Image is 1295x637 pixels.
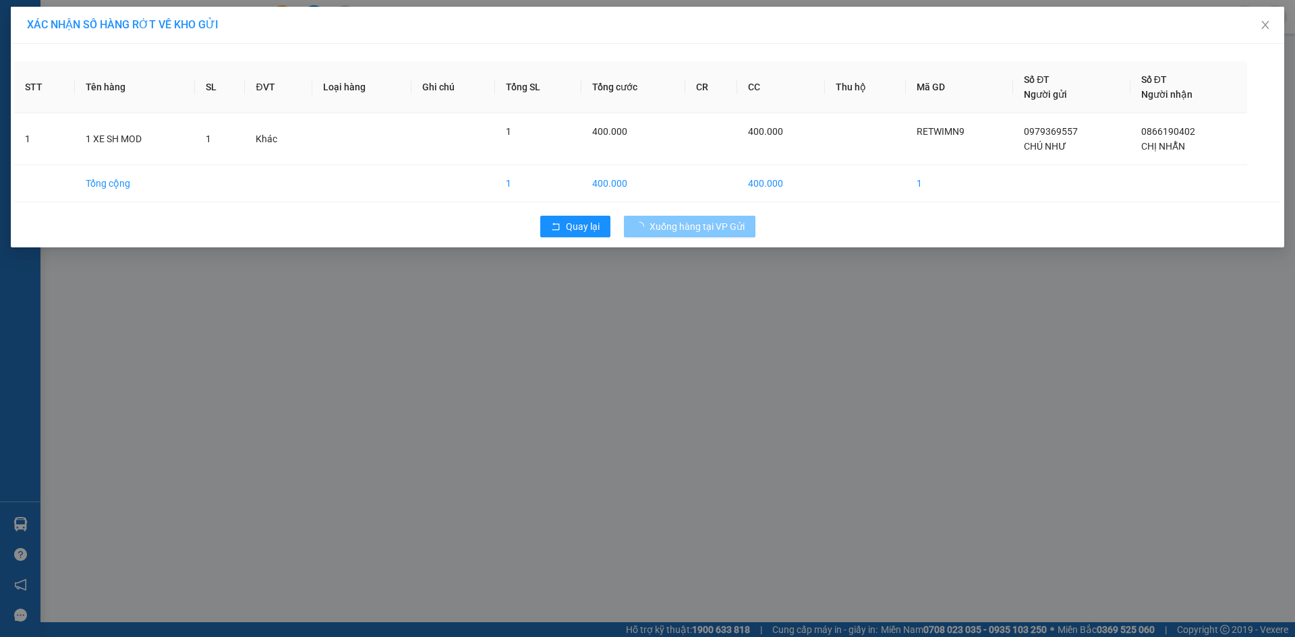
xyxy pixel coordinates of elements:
span: Số ĐT [1024,74,1049,85]
span: CÔNG SỰ VĨNH THUẬN [66,71,173,108]
img: HFRrbPx.png [5,9,18,340]
th: Tổng SL [495,61,582,113]
span: loading [635,222,650,231]
span: CHỊ NHẪN [1141,141,1185,152]
span: 0866190402 [1141,126,1195,137]
span: rollback [551,222,560,233]
td: Khác [245,113,312,165]
th: Tên hàng [75,61,195,113]
strong: ĐC: [66,71,173,108]
th: Loại hàng [312,61,411,113]
button: Close [1246,7,1284,44]
span: [DATE] [97,7,137,22]
span: Quay lại [566,219,600,234]
td: 400.000 [737,165,825,202]
th: STT [14,61,75,113]
th: ĐVT [245,61,312,113]
th: SL [195,61,245,113]
span: close [1260,20,1271,30]
span: 19:20 [66,7,137,22]
span: 400.000 [592,126,627,137]
td: 1 [906,165,1014,202]
th: Ghi chú [411,61,495,113]
td: 400.000 [581,165,685,202]
span: 400.000 [748,126,783,137]
button: Xuống hàng tại VP Gửi [624,216,755,237]
td: Tổng cộng [75,165,195,202]
span: 1 [506,126,511,137]
th: Tổng cước [581,61,685,113]
span: 1 [206,133,211,144]
th: Mã GD [906,61,1014,113]
span: Gửi: [66,24,197,53]
span: 0979369557 [1024,126,1078,137]
th: CR [685,61,737,113]
span: Số ĐT [1141,74,1167,85]
span: Người gửi [1024,89,1067,100]
td: 1 XE SH MOD [75,113,195,165]
span: CHÚ NHƯ - 0979369557 [66,57,187,68]
th: Thu hộ [825,61,905,113]
span: Xuống hàng tại VP Gửi [650,219,745,234]
span: XÁC NHẬN SỐ HÀNG RỚT VỀ KHO GỬI [27,18,219,31]
span: Người nhận [1141,89,1192,100]
td: 1 [14,113,75,165]
span: CHÚ NHƯ [1024,141,1066,152]
th: CC [737,61,825,113]
span: Văn Phòng [GEOGRAPHIC_DATA] [66,24,197,53]
span: RETWIMN9 [917,126,965,137]
td: 1 [495,165,582,202]
button: rollbackQuay lại [540,216,610,237]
